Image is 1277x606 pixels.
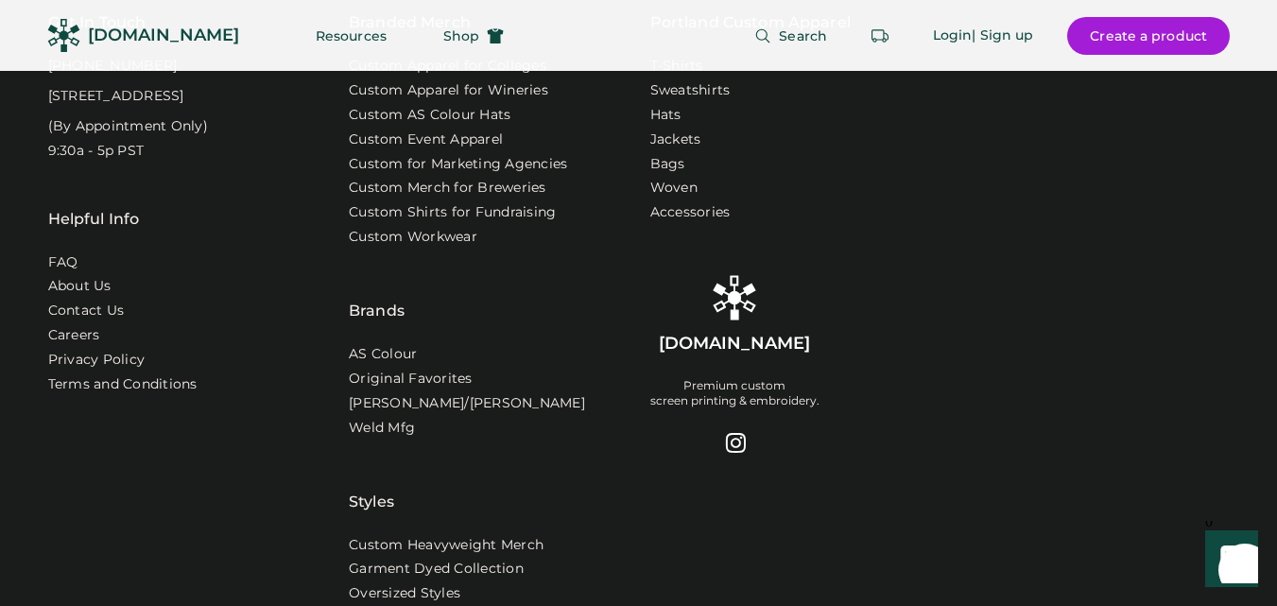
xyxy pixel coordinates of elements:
div: [DOMAIN_NAME] [659,332,810,355]
div: Brands [349,252,405,322]
a: Custom Shirts for Fundraising [349,203,556,222]
div: (By Appointment Only) [48,117,208,136]
div: 9:30a - 5p PST [48,142,145,161]
a: Sweatshirts [650,81,731,100]
a: Custom Heavyweight Merch [349,536,544,555]
a: Custom AS Colour Hats [349,106,510,125]
a: Accessories [650,203,731,222]
div: Premium custom screen printing & embroidery. [650,378,820,408]
button: Search [732,17,850,55]
a: FAQ [48,253,78,272]
a: Custom Event Apparel [349,130,503,149]
a: Garment Dyed Collection [349,560,524,579]
span: Search [779,29,827,43]
span: Shop [443,29,479,43]
a: Privacy Policy [48,351,146,370]
button: Shop [421,17,526,55]
a: AS Colour [349,345,417,364]
div: Helpful Info [48,208,140,231]
a: Careers [48,326,100,345]
a: Contact Us [48,302,125,320]
img: Rendered Logo - Screens [47,19,80,52]
a: Bags [650,155,685,174]
button: Retrieve an order [861,17,899,55]
a: [PERSON_NAME]/[PERSON_NAME] [349,394,585,413]
a: Original Favorites [349,370,473,389]
a: Custom Apparel for Wineries [349,81,548,100]
a: Woven [650,179,698,198]
div: Login [933,26,973,45]
a: Hats [650,106,682,125]
div: [STREET_ADDRESS] [48,87,184,106]
button: Resources [293,17,409,55]
img: Rendered Logo - Screens [712,275,757,320]
iframe: Front Chat [1187,521,1268,602]
a: Oversized Styles [349,584,460,603]
a: Custom Workwear [349,228,477,247]
div: Styles [349,443,394,513]
a: Custom for Marketing Agencies [349,155,567,174]
a: Weld Mfg [349,419,415,438]
a: Custom Merch for Breweries [349,179,546,198]
div: | Sign up [972,26,1033,45]
div: Terms and Conditions [48,375,198,394]
div: [DOMAIN_NAME] [88,24,239,47]
a: Jackets [650,130,701,149]
a: About Us [48,277,112,296]
button: Create a product [1067,17,1230,55]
